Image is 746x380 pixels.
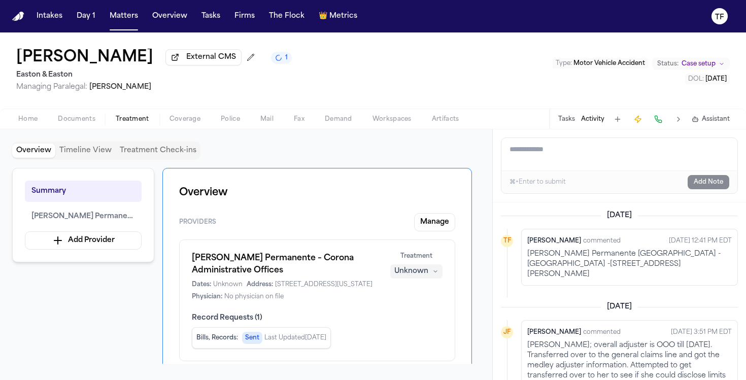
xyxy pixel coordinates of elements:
span: No physician on file [224,293,284,301]
span: [DATE] [601,302,638,312]
span: Case setup [682,60,716,68]
span: Fax [294,115,304,123]
span: Sent [242,332,262,344]
span: Artifacts [432,115,459,123]
span: Managing Paralegal: [16,83,87,91]
span: Demand [325,115,352,123]
span: Coverage [169,115,200,123]
button: Unknown [390,264,443,279]
button: Change status from Case setup [652,58,730,70]
time: September 19, 2025 at 2:51 PM [671,326,732,338]
span: Documents [58,115,95,123]
img: Finch Logo [12,12,24,21]
span: [DATE] [601,211,638,221]
button: Add Note [688,175,729,189]
h1: [PERSON_NAME] Permanente – Corona Administrative Offices [192,252,378,277]
div: TF [501,235,513,247]
span: Mail [260,115,274,123]
button: Tasks [197,7,224,25]
button: Overview [12,144,55,158]
button: Firms [230,7,259,25]
span: [PERSON_NAME] [89,83,151,91]
span: [PERSON_NAME] [527,327,581,337]
div: ⌘+Enter to submit [510,178,566,186]
button: [PERSON_NAME] Permanente – Corona Administrative Offices [25,206,142,227]
span: Address: [247,281,273,289]
p: [PERSON_NAME] Permanente [GEOGRAPHIC_DATA] - [GEOGRAPHIC_DATA] -[STREET_ADDRESS][PERSON_NAME] [527,249,732,280]
span: [DATE] [705,76,727,82]
button: Edit matter name [16,49,153,67]
span: Treatment [400,252,432,260]
a: Home [12,12,24,21]
button: Add Provider [25,231,142,250]
button: Matters [106,7,142,25]
button: Intakes [32,7,66,25]
span: [PERSON_NAME] [527,236,581,246]
span: 1 [285,54,288,62]
button: Activity [581,115,604,123]
button: Create Immediate Task [631,112,645,126]
button: Assistant [692,115,730,123]
button: crownMetrics [315,7,361,25]
span: Assistant [702,115,730,123]
h1: [PERSON_NAME] [16,49,153,67]
h2: Easton & Easton [16,69,292,81]
span: commented [583,236,621,246]
span: Bills, Records : [196,334,238,342]
button: Add Task [611,112,625,126]
h1: Overview [179,185,455,201]
span: DOL : [688,76,704,82]
span: Police [221,115,240,123]
button: The Flock [265,7,309,25]
span: Dates: [192,281,211,289]
span: Record Requests ( 1 ) [192,313,443,323]
button: Timeline View [55,144,116,158]
span: Type : [556,60,572,66]
span: Motor Vehicle Accident [573,60,645,66]
button: Edit Type: Motor Vehicle Accident [553,58,648,68]
button: Tasks [558,115,575,123]
button: External CMS [165,49,242,65]
span: commented [583,327,621,337]
span: Status: [657,60,679,68]
button: Manage [414,213,455,231]
div: Unknown [394,266,428,277]
span: [STREET_ADDRESS][US_STATE] [275,281,372,289]
button: Day 1 [73,7,99,25]
button: Make a Call [651,112,665,126]
button: Treatment Check-ins [116,144,200,158]
span: Home [18,115,38,123]
time: September 22, 2025 at 11:41 AM [669,235,732,247]
button: Edit DOL: 2025-06-20 [685,74,730,84]
span: Providers [179,218,216,226]
button: 1 active task [271,52,292,64]
span: External CMS [186,52,236,62]
span: Unknown [213,281,243,289]
button: Overview [148,7,191,25]
span: Treatment [116,115,149,123]
span: Physician: [192,293,222,301]
span: Last Updated [DATE] [264,334,326,342]
button: Summary [25,181,142,202]
div: JF [501,326,513,338]
span: Workspaces [372,115,412,123]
